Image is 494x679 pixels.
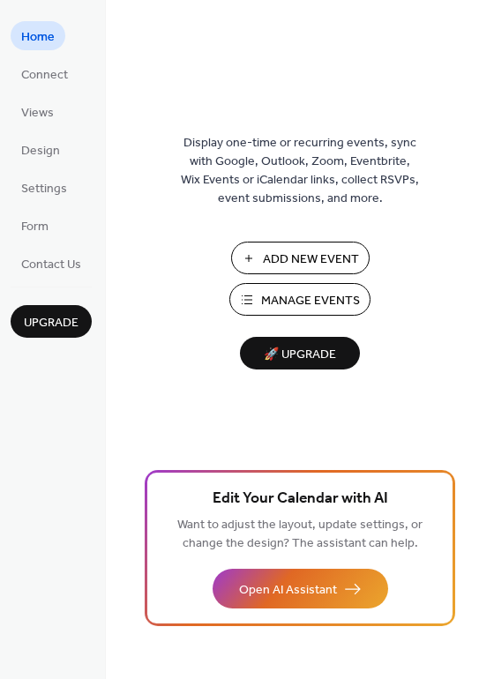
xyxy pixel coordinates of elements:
[213,569,388,608] button: Open AI Assistant
[239,581,337,600] span: Open AI Assistant
[11,97,64,126] a: Views
[231,242,370,274] button: Add New Event
[11,305,92,338] button: Upgrade
[24,314,79,332] span: Upgrade
[21,66,68,85] span: Connect
[177,513,423,556] span: Want to adjust the layout, update settings, or change the design? The assistant can help.
[213,487,388,511] span: Edit Your Calendar with AI
[11,59,79,88] a: Connect
[21,218,49,236] span: Form
[21,256,81,274] span: Contact Us
[240,337,360,369] button: 🚀 Upgrade
[11,173,78,202] a: Settings
[261,292,360,310] span: Manage Events
[21,28,55,47] span: Home
[11,249,92,278] a: Contact Us
[11,135,71,164] a: Design
[21,180,67,198] span: Settings
[11,21,65,50] a: Home
[11,211,59,240] a: Form
[251,343,349,367] span: 🚀 Upgrade
[21,142,60,160] span: Design
[263,250,359,269] span: Add New Event
[229,283,370,316] button: Manage Events
[181,134,419,208] span: Display one-time or recurring events, sync with Google, Outlook, Zoom, Eventbrite, Wix Events or ...
[21,104,54,123] span: Views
